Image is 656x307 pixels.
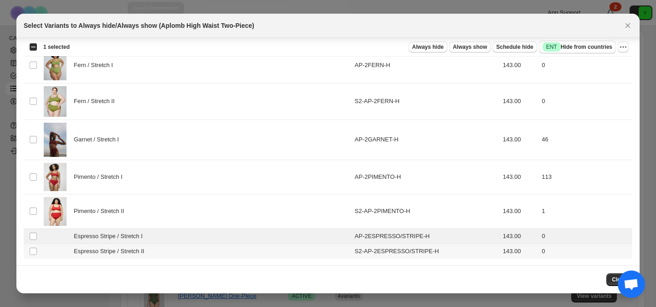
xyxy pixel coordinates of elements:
img: 241010_YOUSWIM_ECOM_SH15_002.jpg [44,197,67,225]
img: COREY_IMG_0465_E.jpg [44,123,67,157]
td: 0 [539,229,632,244]
span: Close [612,276,627,283]
button: Always hide [409,42,447,52]
span: Espresso Stripe / Stretch II [74,247,149,256]
td: 143.00 [500,160,539,194]
td: AP-2GARNET-H [352,120,500,160]
span: Fern / Stretch II [74,97,119,106]
span: Always hide [412,43,444,51]
td: S2-AP-2FERN-H [352,83,500,120]
td: AP-2PIMENTO-H [352,160,500,194]
span: Pimento / Stretch I [74,172,128,182]
button: SuccessENTHide from countries [539,41,616,53]
button: Always show [449,42,491,52]
td: 1 [539,194,632,229]
td: 143.00 [500,47,539,83]
span: ENT [546,43,557,51]
img: 241010_YOUSWIM_ECOM_SH57_005.jpg [44,163,67,192]
button: Close [606,273,632,286]
td: S2-AP-2PIMENTO-H [352,194,500,229]
span: Always show [453,43,487,51]
td: 143.00 [500,229,539,244]
img: 220225_JN_YOUSWIM_213_023.jpg [44,50,67,80]
td: 46 [539,120,632,160]
span: Garnet / Stretch I [74,135,124,144]
td: 0 [539,47,632,83]
h2: Select Variants to Always hide/Always show (Aplomb High Waist Two-Piece) [24,21,254,30]
button: More actions [618,42,629,52]
td: 0 [539,83,632,120]
span: Espresso Stripe / Stretch I [74,232,148,241]
span: Schedule hide [496,43,533,51]
td: 143.00 [500,244,539,259]
td: 0 [539,244,632,259]
span: Pimento / Stretch II [74,207,129,216]
div: Open chat [618,271,645,298]
td: 143.00 [500,120,539,160]
span: Hide from countries [543,42,612,52]
td: 113 [539,160,632,194]
span: Fern / Stretch I [74,61,118,70]
span: 1 selected [43,43,70,51]
td: 143.00 [500,83,539,120]
button: Close [621,19,634,32]
button: Schedule hide [492,42,537,52]
td: 143.00 [500,194,539,229]
td: AP-2FERN-H [352,47,500,83]
td: S2-AP-2ESPRESSO/STRIPE-H [352,244,500,259]
td: AP-2ESPRESSO/STRIPE-H [352,229,500,244]
img: 230509_YOUSWIM_ECOM_SH40_003.jpg [44,86,67,117]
